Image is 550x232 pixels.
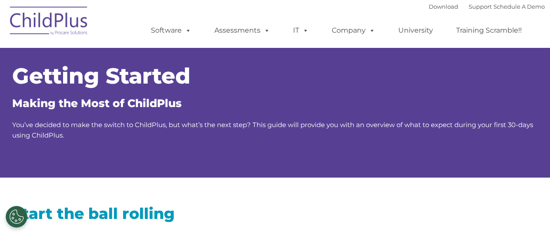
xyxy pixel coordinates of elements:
a: Assessments [206,22,279,39]
button: Cookies Settings [6,206,27,228]
span: Making the Most of ChildPlus [12,97,182,110]
a: University [390,22,442,39]
img: ChildPlus by Procare Solutions [6,0,93,44]
a: Company [323,22,384,39]
h2: Start the ball rolling [12,204,269,223]
span: You’ve decided to make the switch to ChildPlus, but what’s the next step? This guide will provide... [12,121,533,139]
font: | [429,3,545,10]
span: Getting Started [12,63,190,89]
a: IT [284,22,317,39]
a: Schedule A Demo [493,3,545,10]
a: Download [429,3,458,10]
a: Support [469,3,492,10]
a: Training Scramble!! [447,22,530,39]
a: Software [142,22,200,39]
